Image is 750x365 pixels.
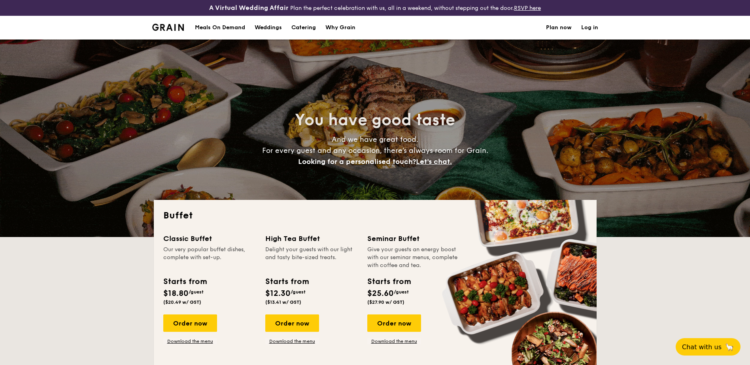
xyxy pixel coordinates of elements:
[325,16,355,40] div: Why Grain
[163,338,217,344] a: Download the menu
[394,289,409,295] span: /guest
[265,233,358,244] div: High Tea Buffet
[546,16,572,40] a: Plan now
[265,276,308,288] div: Starts from
[367,338,421,344] a: Download the menu
[163,289,189,298] span: $18.80
[514,5,541,11] a: RSVP here
[321,16,360,40] a: Why Grain
[367,289,394,298] span: $25.60
[291,289,306,295] span: /guest
[163,314,217,332] div: Order now
[163,276,206,288] div: Starts from
[152,24,184,31] img: Grain
[367,299,404,305] span: ($27.90 w/ GST)
[152,24,184,31] a: Logotype
[189,289,204,295] span: /guest
[265,338,319,344] a: Download the menu
[287,16,321,40] a: Catering
[163,299,201,305] span: ($20.49 w/ GST)
[265,299,301,305] span: ($13.41 w/ GST)
[147,3,603,13] div: Plan the perfect celebration with us, all in a weekend, without stepping out the door.
[265,314,319,332] div: Order now
[581,16,598,40] a: Log in
[262,135,488,166] span: And we have great food. For every guest and any occasion, there’s always room for Grain.
[295,111,455,130] span: You have good taste
[291,16,316,40] h1: Catering
[163,246,256,269] div: Our very popular buffet dishes, complete with set-up.
[195,16,245,40] div: Meals On Demand
[163,233,256,244] div: Classic Buffet
[367,314,421,332] div: Order now
[725,342,734,352] span: 🦙
[367,276,410,288] div: Starts from
[416,157,452,166] span: Let's chat.
[255,16,282,40] div: Weddings
[265,289,291,298] span: $12.30
[367,246,460,269] div: Give your guests an energy boost with our seminar menus, complete with coffee and tea.
[209,3,289,13] h4: A Virtual Wedding Affair
[190,16,250,40] a: Meals On Demand
[265,246,358,269] div: Delight your guests with our light and tasty bite-sized treats.
[367,233,460,244] div: Seminar Buffet
[298,157,416,166] span: Looking for a personalised touch?
[163,209,587,222] h2: Buffet
[682,343,722,351] span: Chat with us
[676,338,741,356] button: Chat with us🦙
[250,16,287,40] a: Weddings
